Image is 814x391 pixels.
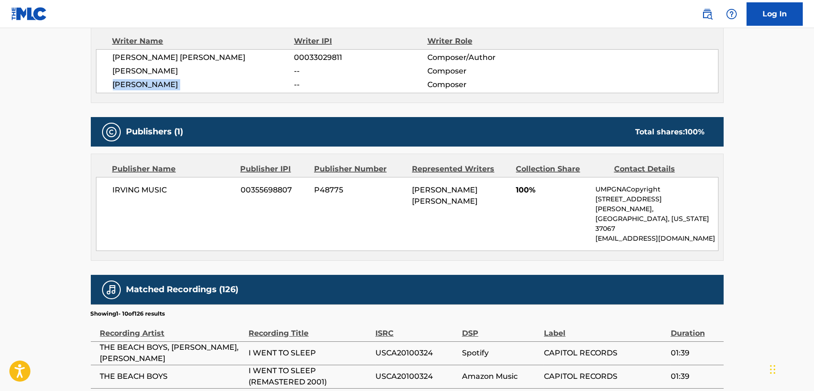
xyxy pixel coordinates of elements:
[595,194,718,214] p: [STREET_ADDRESS][PERSON_NAME],
[767,346,814,391] iframe: Chat Widget
[595,184,718,194] p: UMPGNACopyright
[427,52,549,63] span: Composer/Author
[241,184,307,196] span: 00355698807
[595,214,718,234] p: [GEOGRAPHIC_DATA], [US_STATE] 37067
[113,184,234,196] span: IRVING MUSIC
[106,284,117,295] img: Matched Recordings
[462,371,539,382] span: Amazon Music
[427,36,549,47] div: Writer Role
[698,5,717,23] a: Public Search
[702,8,713,20] img: search
[249,318,371,339] div: Recording Title
[516,184,588,196] span: 100%
[113,79,294,90] span: [PERSON_NAME]
[544,318,666,339] div: Label
[112,163,234,175] div: Publisher Name
[314,184,405,196] span: P48775
[314,163,405,175] div: Publisher Number
[294,79,427,90] span: --
[375,371,457,382] span: USCA20100324
[462,318,539,339] div: DSP
[516,163,607,175] div: Collection Share
[375,347,457,359] span: USCA20100324
[100,371,244,382] span: THE BEACH BOYS
[595,234,718,243] p: [EMAIL_ADDRESS][DOMAIN_NAME]
[294,66,427,77] span: --
[544,371,666,382] span: CAPITOL RECORDS
[126,126,183,137] h5: Publishers (1)
[106,126,117,138] img: Publishers
[294,52,427,63] span: 00033029811
[427,79,549,90] span: Composer
[671,371,719,382] span: 01:39
[100,318,244,339] div: Recording Artist
[636,126,705,138] div: Total shares:
[412,185,477,206] span: [PERSON_NAME] [PERSON_NAME]
[113,66,294,77] span: [PERSON_NAME]
[11,7,47,21] img: MLC Logo
[671,347,719,359] span: 01:39
[685,127,705,136] span: 100 %
[671,318,719,339] div: Duration
[241,163,307,175] div: Publisher IPI
[100,342,244,364] span: THE BEACH BOYS, [PERSON_NAME], [PERSON_NAME]
[747,2,803,26] a: Log In
[249,365,371,388] span: I WENT TO SLEEP (REMASTERED 2001)
[113,52,294,63] span: [PERSON_NAME] [PERSON_NAME]
[770,355,776,384] div: Drag
[412,163,509,175] div: Represented Writers
[112,36,294,47] div: Writer Name
[722,5,741,23] div: Help
[375,318,457,339] div: ISRC
[126,284,239,295] h5: Matched Recordings (126)
[614,163,705,175] div: Contact Details
[427,66,549,77] span: Composer
[249,347,371,359] span: I WENT TO SLEEP
[294,36,427,47] div: Writer IPI
[462,347,539,359] span: Spotify
[91,310,165,318] p: Showing 1 - 10 of 126 results
[726,8,737,20] img: help
[544,347,666,359] span: CAPITOL RECORDS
